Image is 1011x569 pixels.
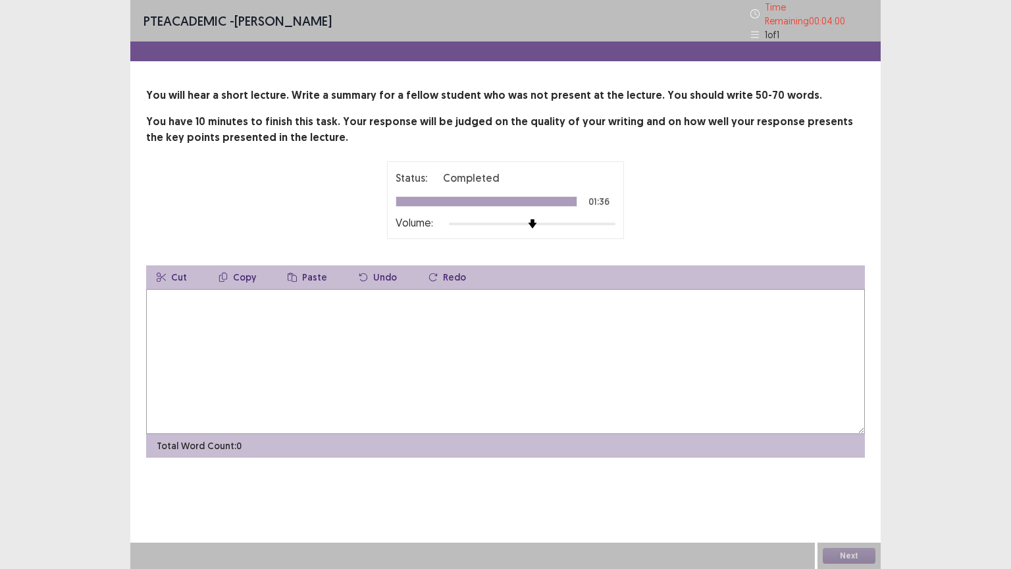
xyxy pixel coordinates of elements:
[396,215,433,230] p: Volume:
[396,170,427,186] p: Status:
[146,265,197,289] button: Cut
[146,114,865,146] p: You have 10 minutes to finish this task. Your response will be judged on the quality of your writ...
[348,265,407,289] button: Undo
[208,265,267,289] button: Copy
[277,265,338,289] button: Paste
[143,11,332,31] p: - [PERSON_NAME]
[143,13,226,29] span: PTE academic
[443,170,500,186] p: Completed
[765,28,779,41] p: 1 of 1
[146,88,865,103] p: You will hear a short lecture. Write a summary for a fellow student who was not present at the le...
[588,197,609,206] p: 01:36
[528,219,537,229] img: arrow-thumb
[418,265,477,289] button: Redo
[157,439,242,453] p: Total Word Count: 0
